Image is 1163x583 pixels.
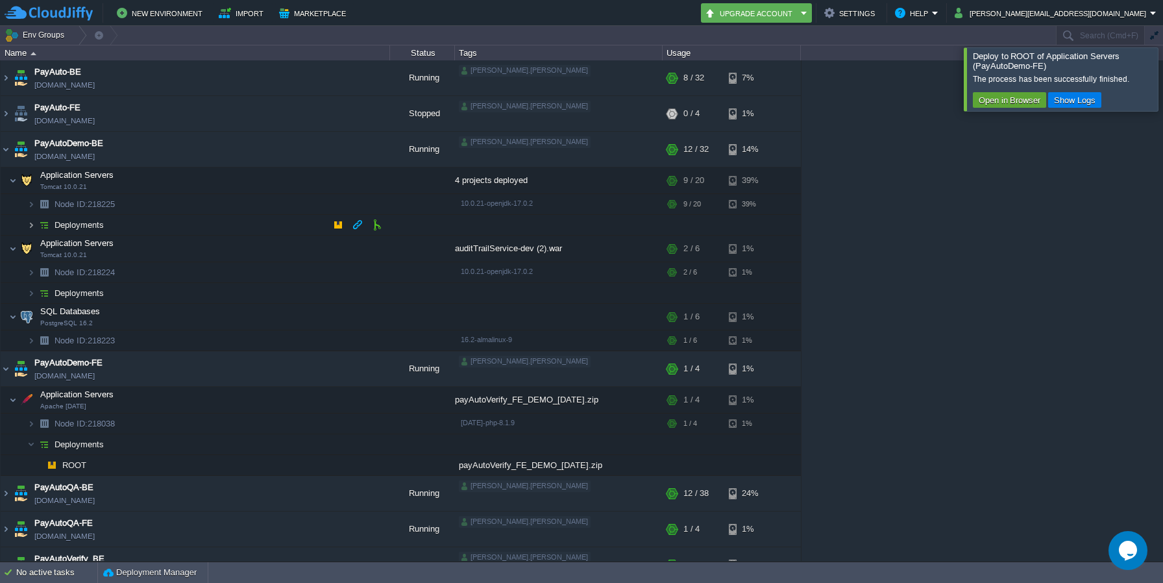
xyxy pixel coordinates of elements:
[459,356,591,367] div: [PERSON_NAME].[PERSON_NAME]
[117,5,206,21] button: New Environment
[12,547,30,582] img: AMDAwAAAACH5BAEAAAAALAAAAAABAAEAAAICRAEAOw==
[955,5,1150,21] button: [PERSON_NAME][EMAIL_ADDRESS][DOMAIN_NAME]
[35,434,53,454] img: AMDAwAAAACH5BAEAAAAALAAAAAABAAEAAAICRAEAOw==
[27,283,35,303] img: AMDAwAAAACH5BAEAAAAALAAAAAABAAEAAAICRAEAOw==
[55,336,88,345] span: Node ID:
[683,351,700,386] div: 1 / 4
[279,5,350,21] button: Marketplace
[824,5,879,21] button: Settings
[39,390,116,399] a: Application ServersApache [DATE]
[34,356,103,369] a: PayAutoDemo-FE
[683,194,701,214] div: 9 / 20
[729,512,771,547] div: 1%
[35,330,53,351] img: AMDAwAAAACH5BAEAAAAALAAAAAABAAEAAAICRAEAOw==
[27,414,35,434] img: AMDAwAAAACH5BAEAAAAALAAAAAABAAEAAAICRAEAOw==
[34,552,104,565] span: PayAutoVerify_BE
[12,351,30,386] img: AMDAwAAAACH5BAEAAAAALAAAAAABAAEAAAICRAEAOw==
[53,267,117,278] span: 218224
[34,79,95,92] a: [DOMAIN_NAME]
[729,304,771,330] div: 1%
[27,434,35,454] img: AMDAwAAAACH5BAEAAAAALAAAAAABAAEAAAICRAEAOw==
[729,351,771,386] div: 1%
[27,215,35,235] img: AMDAwAAAACH5BAEAAAAALAAAAAABAAEAAAICRAEAOw==
[683,330,697,351] div: 1 / 6
[39,389,116,400] span: Application Servers
[455,236,663,262] div: auditTrailService-dev (2).war
[895,5,932,21] button: Help
[729,194,771,214] div: 39%
[34,101,80,114] a: PayAuto-FE
[27,194,35,214] img: AMDAwAAAACH5BAEAAAAALAAAAAABAAEAAAICRAEAOw==
[683,512,700,547] div: 1 / 4
[729,387,771,413] div: 1%
[459,552,591,564] div: [PERSON_NAME].[PERSON_NAME]
[461,419,515,427] span: [DATE]-php-8.1.9
[390,132,455,167] div: Running
[39,306,102,317] span: SQL Databases
[35,262,53,282] img: AMDAwAAAACH5BAEAAAAALAAAAAABAAEAAAICRAEAOw==
[18,304,36,330] img: AMDAwAAAACH5BAEAAAAALAAAAAABAAEAAAICRAEAOw==
[34,137,103,150] span: PayAutoDemo-BE
[973,74,1155,84] div: The process has been successfully finished.
[34,494,95,507] a: [DOMAIN_NAME]
[455,455,663,475] div: payAutoVerify_FE_DEMO_[DATE].zip
[459,516,591,528] div: [PERSON_NAME].[PERSON_NAME]
[729,547,771,582] div: 9%
[55,419,88,428] span: Node ID:
[35,215,53,235] img: AMDAwAAAACH5BAEAAAAALAAAAAABAAEAAAICRAEAOw==
[34,150,95,163] a: [DOMAIN_NAME]
[1050,94,1099,106] button: Show Logs
[461,336,512,343] span: 16.2-almalinux-9
[39,306,102,316] a: SQL DatabasesPostgreSQL 16.2
[5,5,93,21] img: CloudJiffy
[34,66,81,79] a: PayAuto-BE
[35,455,43,475] img: AMDAwAAAACH5BAEAAAAALAAAAAABAAEAAAICRAEAOw==
[5,26,69,44] button: Env Groups
[1,60,11,95] img: AMDAwAAAACH5BAEAAAAALAAAAAABAAEAAAICRAEAOw==
[459,65,591,77] div: [PERSON_NAME].[PERSON_NAME]
[729,262,771,282] div: 1%
[39,238,116,249] span: Application Servers
[34,369,95,382] a: [DOMAIN_NAME]
[683,414,697,434] div: 1 / 4
[12,132,30,167] img: AMDAwAAAACH5BAEAAAAALAAAAAABAAEAAAICRAEAOw==
[455,167,663,193] div: 4 projects deployed
[34,114,95,127] a: [DOMAIN_NAME]
[53,439,106,450] a: Deployments
[683,262,697,282] div: 2 / 6
[9,236,17,262] img: AMDAwAAAACH5BAEAAAAALAAAAAABAAEAAAICRAEAOw==
[1108,531,1150,570] iframe: chat widget
[53,418,117,429] a: Node ID:218038
[53,267,117,278] a: Node ID:218224
[390,547,455,582] div: Running
[683,132,709,167] div: 12 / 32
[1,96,11,131] img: AMDAwAAAACH5BAEAAAAALAAAAAABAAEAAAICRAEAOw==
[53,219,106,230] a: Deployments
[53,288,106,299] a: Deployments
[683,60,704,95] div: 8 / 32
[35,194,53,214] img: AMDAwAAAACH5BAEAAAAALAAAAAABAAEAAAICRAEAOw==
[975,94,1044,106] button: Open in Browser
[390,476,455,511] div: Running
[40,403,86,410] span: Apache [DATE]
[9,304,17,330] img: AMDAwAAAACH5BAEAAAAALAAAAAABAAEAAAICRAEAOw==
[683,96,700,131] div: 0 / 4
[34,481,93,494] span: PayAutoQA-BE
[40,183,87,191] span: Tomcat 10.0.21
[219,5,267,21] button: Import
[27,330,35,351] img: AMDAwAAAACH5BAEAAAAALAAAAAABAAEAAAICRAEAOw==
[455,387,663,413] div: payAutoVerify_FE_DEMO_[DATE].zip
[390,512,455,547] div: Running
[456,45,662,60] div: Tags
[459,136,591,148] div: [PERSON_NAME].[PERSON_NAME]
[55,199,88,209] span: Node ID:
[34,517,93,530] a: PayAutoQA-FE
[53,418,117,429] span: 218038
[683,167,704,193] div: 9 / 20
[12,512,30,547] img: AMDAwAAAACH5BAEAAAAALAAAAAABAAEAAAICRAEAOw==
[729,236,771,262] div: 1%
[40,319,93,327] span: PostgreSQL 16.2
